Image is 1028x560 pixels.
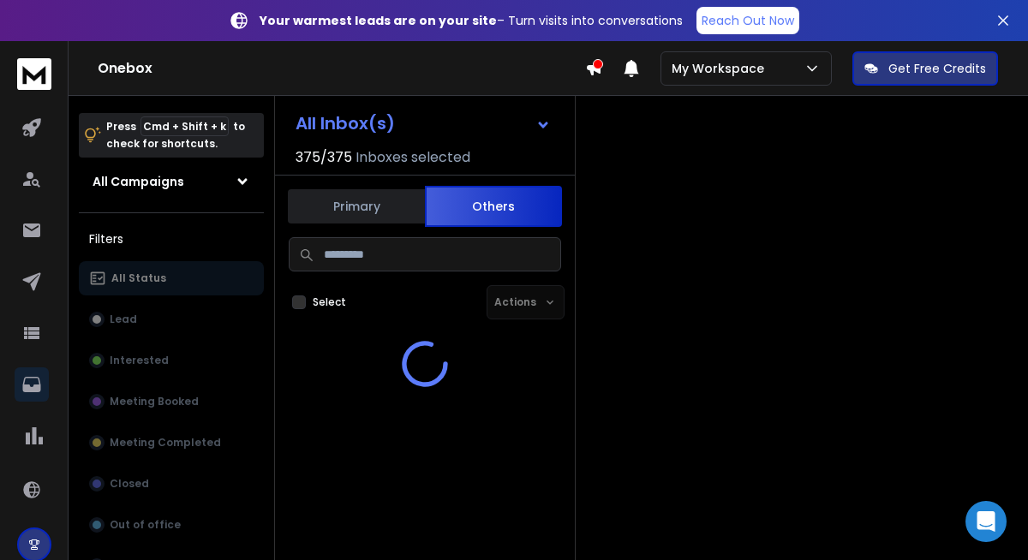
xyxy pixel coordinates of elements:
[425,186,562,227] button: Others
[696,7,799,34] a: Reach Out Now
[282,106,565,140] button: All Inbox(s)
[296,147,352,168] span: 375 / 375
[702,12,794,29] p: Reach Out Now
[288,188,425,225] button: Primary
[965,501,1007,542] div: Open Intercom Messenger
[888,60,986,77] p: Get Free Credits
[140,116,229,136] span: Cmd + Shift + k
[356,147,470,168] h3: Inboxes selected
[260,12,497,29] strong: Your warmest leads are on your site
[260,12,683,29] p: – Turn visits into conversations
[672,60,771,77] p: My Workspace
[852,51,998,86] button: Get Free Credits
[79,164,264,199] button: All Campaigns
[79,227,264,251] h3: Filters
[17,58,51,90] img: logo
[106,118,245,152] p: Press to check for shortcuts.
[313,295,346,309] label: Select
[98,58,585,79] h1: Onebox
[296,115,395,132] h1: All Inbox(s)
[93,173,184,190] h1: All Campaigns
